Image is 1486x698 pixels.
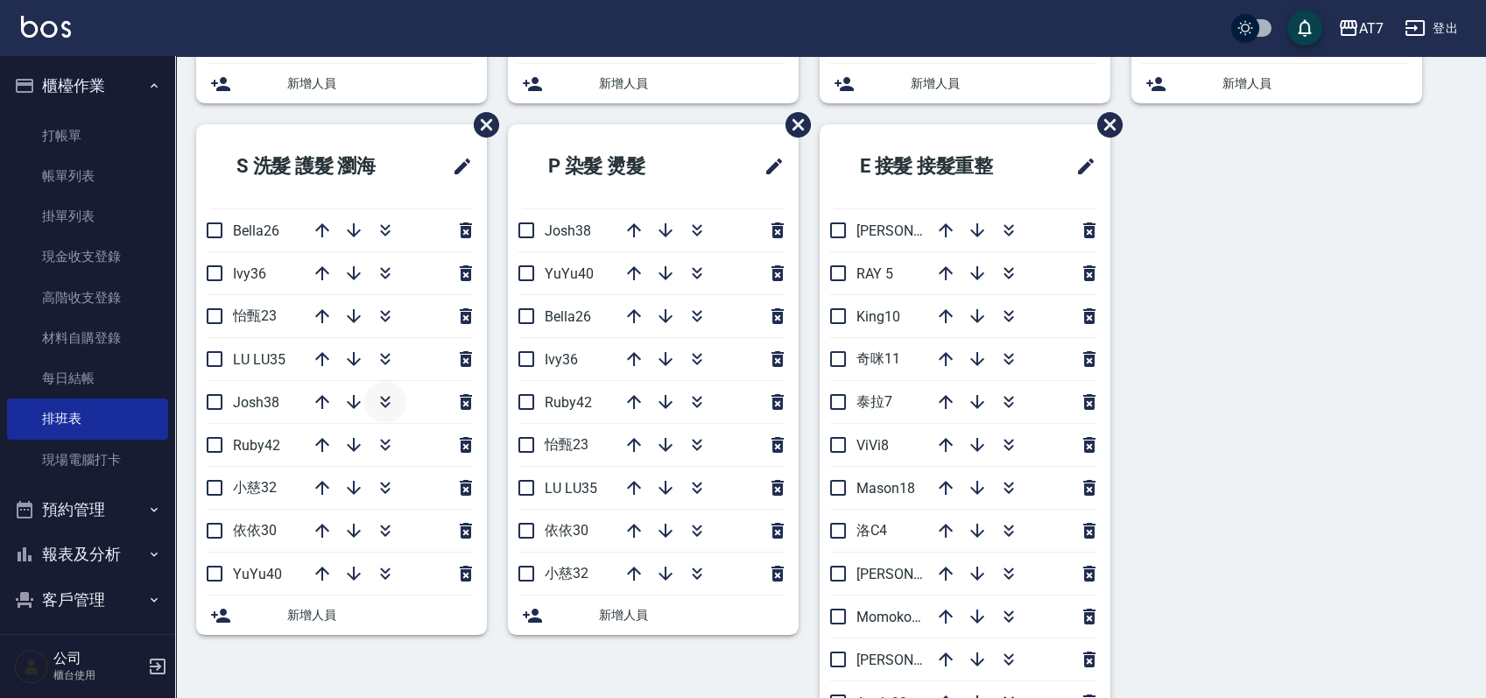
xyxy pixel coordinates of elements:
span: Josh38 [545,222,591,239]
a: 每日結帳 [7,358,168,398]
span: 怡甄23 [233,307,277,324]
a: 帳單列表 [7,156,168,196]
span: Bella26 [545,308,591,325]
span: Ivy36 [545,351,578,368]
div: 新增人員 [196,596,487,635]
span: 新增人員 [287,606,473,624]
span: 修改班表的標題 [753,145,785,187]
span: ViVi8 [856,437,889,454]
span: RAY 5 [856,265,893,282]
span: 新增人員 [1222,74,1408,93]
button: 預約管理 [7,487,168,532]
span: 刪除班表 [772,99,813,151]
span: 奇咪11 [856,350,900,367]
span: 修改班表的標題 [441,145,473,187]
span: Momoko12 [856,609,927,625]
span: King10 [856,308,900,325]
span: 新增人員 [287,74,473,93]
span: Josh38 [233,394,279,411]
span: 怡甄23 [545,436,588,453]
h2: E 接髮 接髮重整 [834,135,1042,198]
span: 刪除班表 [461,99,502,151]
span: Bella26 [233,222,279,239]
a: 現金收支登錄 [7,236,168,277]
a: 打帳單 [7,116,168,156]
span: 刪除班表 [1084,99,1125,151]
span: Ruby42 [545,394,592,411]
p: 櫃台使用 [53,667,143,683]
span: [PERSON_NAME]6 [856,652,969,668]
span: 洛C4 [856,522,887,539]
img: Person [14,649,49,684]
button: AT7 [1331,11,1391,46]
button: save [1287,11,1322,46]
div: 新增人員 [1131,64,1422,103]
span: 小慈32 [233,479,277,496]
img: Logo [21,16,71,38]
button: 員工及薪資 [7,622,168,667]
span: 依依30 [233,522,277,539]
span: LU LU35 [233,351,285,368]
button: 客戶管理 [7,577,168,623]
div: AT7 [1359,18,1384,39]
span: Ivy36 [233,265,266,282]
h2: S 洗髮 護髮 瀏海 [210,135,421,198]
div: 新增人員 [508,596,799,635]
h2: P 染髮 燙髮 [522,135,712,198]
span: [PERSON_NAME]2 [856,222,969,239]
a: 高階收支登錄 [7,278,168,318]
span: YuYu40 [233,566,282,582]
button: 櫃檯作業 [7,63,168,109]
button: 報表及分析 [7,532,168,577]
span: 修改班表的標題 [1065,145,1096,187]
div: 新增人員 [820,64,1110,103]
a: 現場電腦打卡 [7,440,168,480]
span: LU LU35 [545,480,597,497]
span: 新增人員 [599,606,785,624]
span: Mason18 [856,480,915,497]
a: 材料自購登錄 [7,318,168,358]
div: 新增人員 [508,64,799,103]
span: 泰拉7 [856,393,892,410]
span: YuYu40 [545,265,594,282]
span: 小慈32 [545,565,588,582]
a: 掛單列表 [7,196,168,236]
span: [PERSON_NAME]9 [856,566,969,582]
h5: 公司 [53,650,143,667]
span: Ruby42 [233,437,280,454]
button: 登出 [1398,12,1465,45]
span: 依依30 [545,522,588,539]
a: 排班表 [7,398,168,439]
div: 新增人員 [196,64,487,103]
span: 新增人員 [599,74,785,93]
span: 新增人員 [911,74,1096,93]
